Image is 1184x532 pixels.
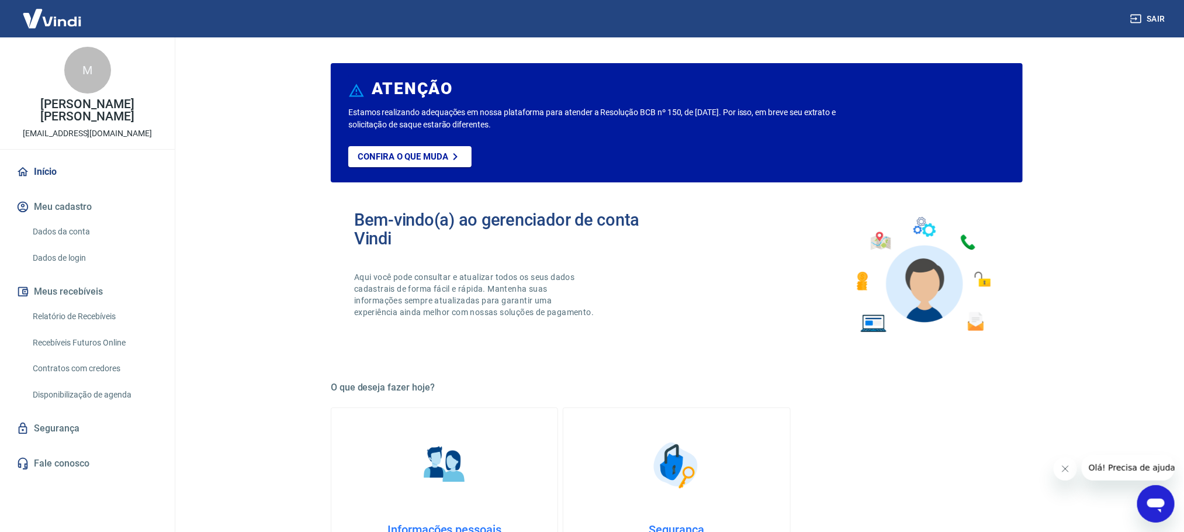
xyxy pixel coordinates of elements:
[1082,455,1175,481] iframe: Mensagem da empresa
[14,159,161,185] a: Início
[354,271,596,318] p: Aqui você pode consultar e atualizar todos os seus dados cadastrais de forma fácil e rápida. Mant...
[846,210,999,340] img: Imagem de um avatar masculino com diversos icones exemplificando as funcionalidades do gerenciado...
[14,416,161,441] a: Segurança
[23,127,152,140] p: [EMAIL_ADDRESS][DOMAIN_NAME]
[1054,457,1077,481] iframe: Fechar mensagem
[9,98,165,123] p: [PERSON_NAME] [PERSON_NAME]
[14,1,90,36] img: Vindi
[28,305,161,329] a: Relatório de Recebíveis
[28,220,161,244] a: Dados da conta
[354,210,677,248] h2: Bem-vindo(a) ao gerenciador de conta Vindi
[331,382,1023,393] h5: O que deseja fazer hoje?
[648,436,706,495] img: Segurança
[14,194,161,220] button: Meu cadastro
[1128,8,1170,30] button: Sair
[7,8,98,18] span: Olá! Precisa de ajuda?
[14,279,161,305] button: Meus recebíveis
[416,436,474,495] img: Informações pessoais
[28,331,161,355] a: Recebíveis Futuros Online
[358,151,448,162] p: Confira o que muda
[1137,485,1175,523] iframe: Botão para abrir a janela de mensagens
[28,383,161,407] a: Disponibilização de agenda
[348,146,472,167] a: Confira o que muda
[64,47,111,94] div: M
[372,83,453,95] h6: ATENÇÃO
[28,357,161,381] a: Contratos com credores
[348,106,874,131] p: Estamos realizando adequações em nossa plataforma para atender a Resolução BCB nº 150, de [DATE]....
[14,451,161,476] a: Fale conosco
[28,246,161,270] a: Dados de login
